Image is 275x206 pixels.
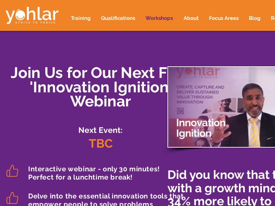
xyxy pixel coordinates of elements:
span: Interactive webinar - only 30 minutes! Perfect for a lunchtime break! [28,165,160,181]
p: Training [67,10,94,26]
p: Qualifications [98,10,139,26]
img: Yohlar - Strive to Thrive logo [5,7,58,24]
a: Qualifications [96,10,140,26]
span: Next Event: [78,125,123,135]
p: Blog [245,10,264,26]
a: Blog [244,10,266,26]
a: Workshops [140,10,178,26]
p: About [180,10,202,26]
span: TBC [89,136,113,150]
span: Join Us for Our Next Free 'Innovation Ignition’ Webinar [11,64,190,110]
div: Focus Areas [204,10,244,26]
a: About [178,10,204,26]
p: Workshops [142,10,176,26]
a: Training [66,10,96,26]
p: Focus Areas [206,10,242,26]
